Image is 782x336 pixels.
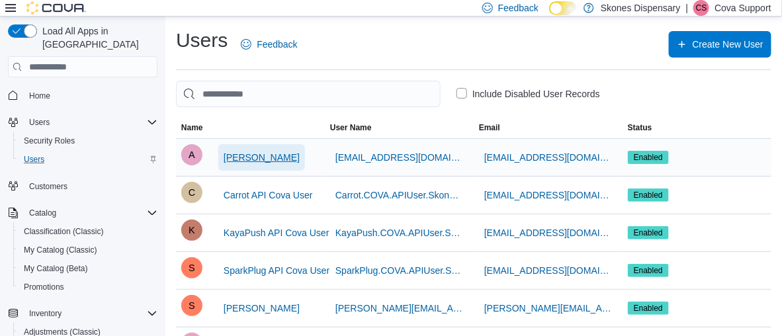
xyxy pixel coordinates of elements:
[224,264,329,277] span: SparkPlug API Cova User
[628,122,652,133] span: Status
[19,151,50,167] a: Users
[13,150,163,169] button: Users
[24,88,56,104] a: Home
[26,1,86,15] img: Cova
[335,226,463,239] span: KayaPush.COVA.APIUser.SkonesDispensary
[29,181,67,192] span: Customers
[189,257,195,278] span: S
[3,85,163,105] button: Home
[330,220,468,246] button: KayaPush.COVA.APIUser.SkonesDispensary
[189,295,195,316] span: S
[19,133,80,149] a: Security Roles
[24,179,73,194] a: Customers
[335,264,463,277] span: SparkPlug.COVA.APIUser.SkonesDispensary
[628,151,669,164] span: Enabled
[13,222,163,241] button: Classification (Classic)
[24,205,62,221] button: Catalog
[335,189,463,202] span: Carrot.COVA.APIUser.SkonesDispensary
[257,38,297,51] span: Feedback
[13,241,163,259] button: My Catalog (Classic)
[29,308,62,319] span: Inventory
[218,182,318,208] button: Carrot API Cova User
[24,282,64,292] span: Promotions
[330,182,468,208] button: Carrot.COVA.APIUser.SkonesDispensary
[693,38,763,51] span: Create New User
[456,86,600,102] label: Include Disabled User Records
[3,113,163,132] button: Users
[24,136,75,146] span: Security Roles
[37,24,157,51] span: Load All Apps in [GEOGRAPHIC_DATA]
[224,302,300,315] span: [PERSON_NAME]
[181,257,202,278] div: SparkPlug
[484,302,612,315] span: [PERSON_NAME][EMAIL_ADDRESS][DOMAIN_NAME]
[24,87,157,103] span: Home
[330,295,468,321] button: [PERSON_NAME][EMAIL_ADDRESS][DOMAIN_NAME]
[29,117,50,128] span: Users
[479,122,500,133] span: Email
[24,114,55,130] button: Users
[181,144,202,165] div: Adam
[19,224,109,239] a: Classification (Classic)
[176,27,228,54] h1: Users
[224,151,300,164] span: [PERSON_NAME]
[218,144,305,171] button: [PERSON_NAME]
[224,189,313,202] span: Carrot API Cova User
[13,132,163,150] button: Security Roles
[29,208,56,218] span: Catalog
[24,205,157,221] span: Catalog
[24,178,157,194] span: Customers
[181,220,202,241] div: KayaPush
[669,31,771,58] button: Create New User
[3,177,163,196] button: Customers
[628,302,669,315] span: Enabled
[628,264,669,277] span: Enabled
[484,189,612,202] span: [EMAIL_ADDRESS][DOMAIN_NAME]
[24,226,104,237] span: Classification (Classic)
[218,220,335,246] button: KayaPush API Cova User
[181,182,202,203] div: Carrot
[24,114,157,130] span: Users
[634,302,663,314] span: Enabled
[236,31,302,58] a: Feedback
[19,242,157,258] span: My Catalog (Classic)
[19,224,157,239] span: Classification (Classic)
[189,144,195,165] span: A
[479,182,617,208] button: [EMAIL_ADDRESS][DOMAIN_NAME]
[628,226,669,239] span: Enabled
[189,182,195,203] span: C
[335,302,463,315] span: [PERSON_NAME][EMAIL_ADDRESS][DOMAIN_NAME]
[224,226,329,239] span: KayaPush API Cova User
[24,306,67,321] button: Inventory
[19,279,157,295] span: Promotions
[29,91,50,101] span: Home
[498,1,539,15] span: Feedback
[479,257,617,284] button: [EMAIL_ADDRESS][DOMAIN_NAME]
[628,189,669,202] span: Enabled
[24,306,157,321] span: Inventory
[3,204,163,222] button: Catalog
[189,220,195,241] span: K
[479,220,617,246] button: [EMAIL_ADDRESS][DOMAIN_NAME]
[13,259,163,278] button: My Catalog (Beta)
[335,151,463,164] span: [EMAIL_ADDRESS][DOMAIN_NAME]
[19,279,69,295] a: Promotions
[634,227,663,239] span: Enabled
[218,257,335,284] button: SparkPlug API Cova User
[19,242,103,258] a: My Catalog (Classic)
[19,261,157,276] span: My Catalog (Beta)
[24,263,88,274] span: My Catalog (Beta)
[218,295,305,321] button: [PERSON_NAME]
[13,278,163,296] button: Promotions
[634,151,663,163] span: Enabled
[330,122,372,133] span: User Name
[3,304,163,323] button: Inventory
[181,122,203,133] span: Name
[484,151,612,164] span: [EMAIL_ADDRESS][DOMAIN_NAME]
[634,189,663,201] span: Enabled
[484,264,612,277] span: [EMAIL_ADDRESS][DOMAIN_NAME]
[181,295,202,316] div: Stephanie
[24,154,44,165] span: Users
[479,295,617,321] button: [PERSON_NAME][EMAIL_ADDRESS][DOMAIN_NAME]
[549,1,577,15] input: Dark Mode
[484,226,612,239] span: [EMAIL_ADDRESS][DOMAIN_NAME]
